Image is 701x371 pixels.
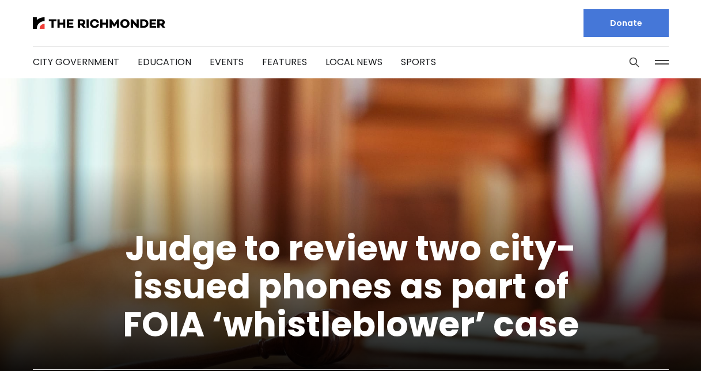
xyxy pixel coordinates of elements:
a: Donate [583,9,669,37]
button: Search this site [626,54,643,71]
a: City Government [33,55,119,69]
img: The Richmonder [33,17,165,29]
iframe: portal-trigger [604,315,701,371]
a: Sports [401,55,436,69]
a: Judge to review two city-issued phones as part of FOIA ‘whistleblower’ case [123,224,579,349]
a: Education [138,55,191,69]
a: Features [262,55,307,69]
a: Events [210,55,244,69]
a: Local News [325,55,382,69]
